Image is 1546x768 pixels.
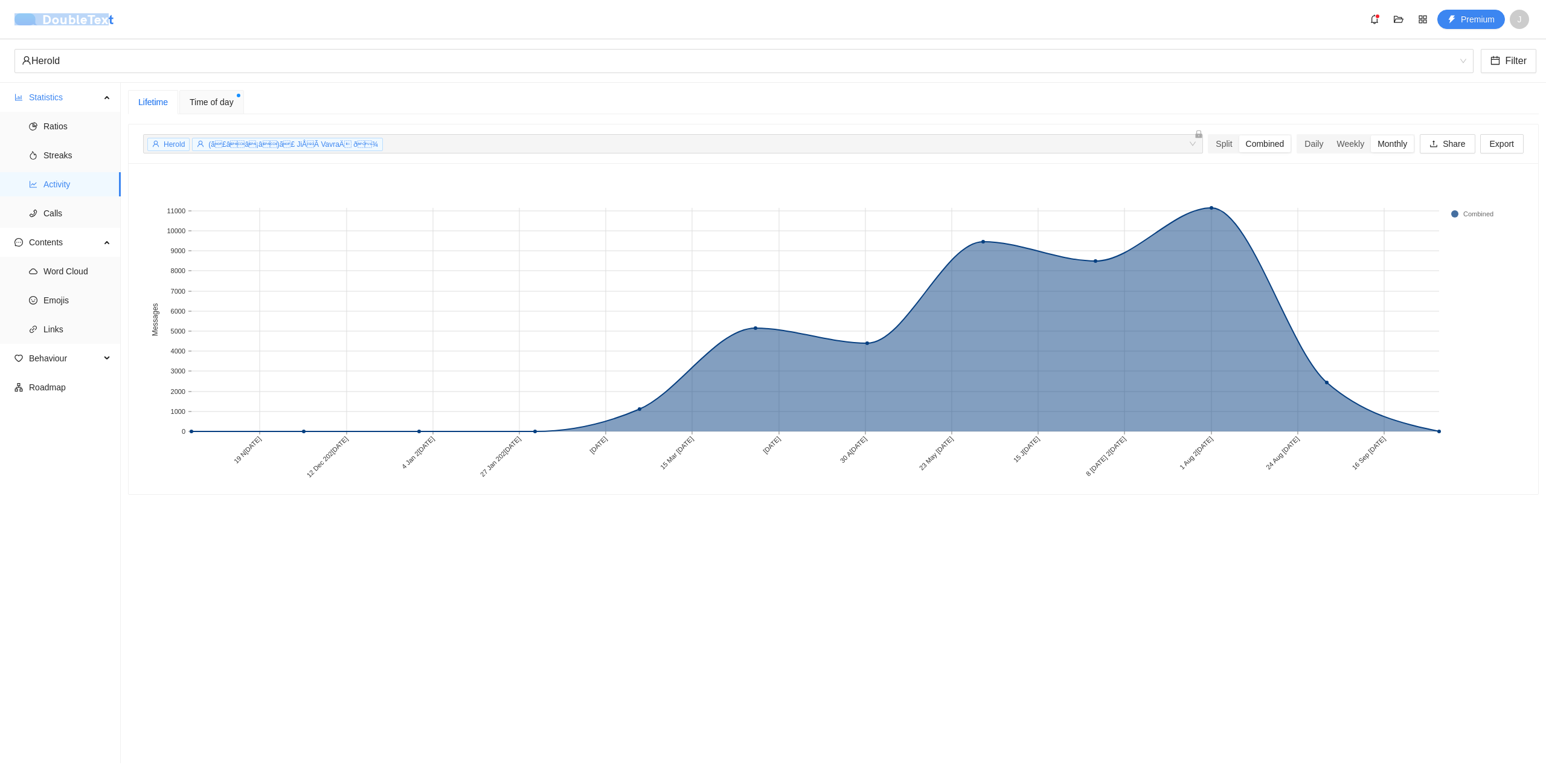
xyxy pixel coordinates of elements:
[171,267,185,274] text: 8000
[29,180,37,189] span: line-chart
[305,435,349,479] text: 12 Dec 202[DATE]
[1414,15,1432,24] span: appstore
[14,383,23,392] span: apartment
[171,308,185,315] text: 6000
[43,317,111,341] span: Links
[29,209,37,218] span: phone
[167,207,185,215] text: 11000
[152,140,159,147] span: user
[1443,137,1465,150] span: Share
[1371,135,1414,152] div: Monthly
[197,140,204,147] span: user
[208,140,378,149] span: (ã£ââ¡â)ã£ JiÅÃ­ VavraÄ ð¾
[151,303,159,337] text: Messages
[171,328,185,335] text: 5000
[1505,53,1527,68] span: Filter
[1461,13,1495,26] span: Premium
[1012,435,1041,464] text: 15 J[DATE]
[1448,15,1456,25] span: thunderbolt
[659,435,694,471] text: 15 Mar [DATE]
[1298,135,1330,152] div: Daily
[29,122,37,131] span: pie-chart
[1178,435,1214,471] text: 1 Aug 2[DATE]
[29,151,37,160] span: fire
[164,140,185,149] span: Herold
[1330,135,1371,152] div: Weekly
[479,435,522,478] text: 27 Jan 202[DATE]
[167,227,185,234] text: 10000
[1350,435,1387,471] text: 16 Sep [DATE]
[171,388,185,395] text: 2000
[1413,10,1432,29] button: appstore
[233,435,262,465] text: 19 N[DATE]
[918,435,955,472] text: 23 May [DATE]
[22,50,1466,73] span: Herold
[14,354,23,363] span: heart
[1490,56,1500,67] span: calendar
[14,13,114,25] a: logoDoubleText
[1389,10,1408,29] button: folder-open
[29,296,37,305] span: smile
[43,288,111,312] span: Emojis
[14,13,42,25] img: logo
[14,13,114,25] div: DoubleText
[29,85,100,109] span: Statistics
[171,247,185,254] text: 9000
[14,238,23,247] span: message
[1265,435,1300,471] text: 24 Aug [DATE]
[1209,135,1239,152] div: Split
[43,143,111,167] span: Streaks
[1429,140,1438,149] span: upload
[1518,10,1522,29] span: J
[138,95,168,109] div: Lifetime
[1365,10,1384,29] button: bell
[1490,137,1514,150] span: Export
[1085,435,1127,477] text: 8 [DATE] 2[DATE]
[43,259,111,283] span: Word Cloud
[182,428,185,435] text: 0
[43,172,111,196] span: Activity
[43,201,111,225] span: Calls
[1481,49,1536,73] button: calendarFilter
[400,435,435,470] text: 4 Jan 2[DATE]
[171,408,185,415] text: 1000
[171,347,185,355] text: 4000
[14,93,23,102] span: bar-chart
[22,56,31,65] span: user
[29,230,100,254] span: Contents
[22,50,1455,73] div: Herold
[190,95,234,109] span: Time of day
[29,267,37,276] span: cloud
[588,435,608,455] text: [DATE]
[171,367,185,375] text: 3000
[1239,135,1291,152] div: Combined
[839,435,868,465] text: 30 A[DATE]
[1480,134,1524,153] button: Export
[29,375,111,399] span: Roadmap
[29,346,100,370] span: Behaviour
[1390,15,1408,24] span: folder-open
[43,114,111,138] span: Ratios
[762,435,781,455] text: [DATE]
[1420,134,1475,153] button: uploadShare
[1365,15,1384,24] span: bell
[1437,10,1505,29] button: thunderboltPremium
[1195,130,1203,138] span: lock
[171,288,185,295] text: 7000
[29,325,37,334] span: link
